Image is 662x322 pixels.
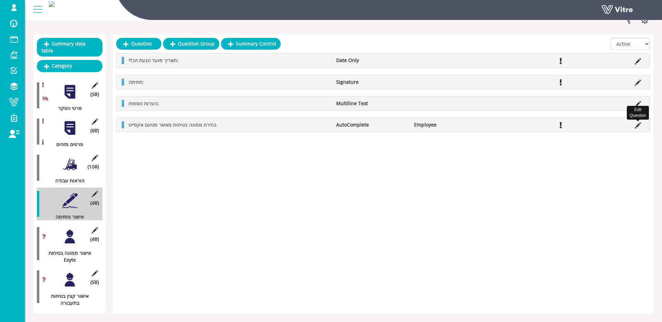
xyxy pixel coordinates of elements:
span: (5 ) [90,91,99,98]
div: אישור וחתימה [37,213,97,220]
li: Date Only [333,57,411,64]
span: חתימה: [129,79,144,85]
li: Multiline Text [333,100,411,107]
span: (6 ) [90,127,99,134]
a: Category [37,60,102,72]
li: Signature [333,79,411,85]
li: AutoComplete [333,121,411,128]
a: Question [116,38,161,50]
span: (5 ) [90,279,99,286]
div: אישור ממונה בטיחות Exyte [37,250,97,263]
img: Logo-Web.png [49,1,54,7]
div: אישור קצין בטיחות בתעבורה [37,293,97,306]
span: בחירת ממונה בטיחות מאשר מטעם אקסייט [129,121,217,128]
li: Employee [411,121,489,128]
span: הערות נוספות: [129,100,159,107]
span: (4 ) [90,236,99,243]
div: הוראות עבודה [37,177,97,184]
div: Edit Question [627,106,649,120]
a: Question Group [163,38,219,50]
a: Summary data table [37,38,102,57]
span: (4 ) [90,200,99,207]
a: Summary Control [221,38,281,50]
div: פרטי הסקר [37,105,97,112]
div: פרטים מזהים [37,141,97,148]
span: תאריך מועד הגעת הכלי: [129,57,178,63]
span: (10 ) [88,163,99,170]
